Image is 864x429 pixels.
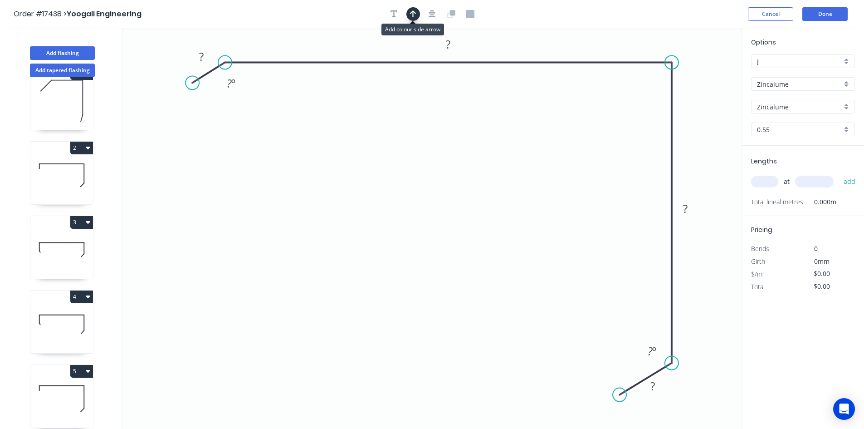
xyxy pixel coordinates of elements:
[30,46,95,60] button: Add flashing
[751,270,762,278] span: $/m
[751,38,776,47] span: Options
[839,174,860,189] button: add
[70,365,93,378] button: 5
[648,344,653,359] tspan: ?
[757,125,842,134] input: Thickness
[652,344,656,359] tspan: º
[757,57,842,66] input: Price level
[803,196,836,208] span: 0.000m
[446,37,450,52] tspan: ?
[757,102,842,112] input: Colour
[814,257,830,266] span: 0mm
[802,7,848,21] button: Done
[751,196,803,208] span: Total lineal metres
[14,9,67,19] span: Order #17438 >
[751,282,765,291] span: Total
[748,7,793,21] button: Cancel
[199,49,204,64] tspan: ?
[751,157,777,166] span: Lengths
[30,64,95,77] button: Add tapered flashing
[683,201,688,216] tspan: ?
[784,175,790,188] span: at
[67,9,142,19] span: Yoogali Engineering
[751,257,765,266] span: Girth
[757,79,842,89] input: Material
[70,291,93,303] button: 4
[70,142,93,154] button: 2
[227,76,232,91] tspan: ?
[833,398,855,420] div: Open Intercom Messenger
[231,76,235,91] tspan: º
[814,244,818,253] span: 0
[751,244,769,253] span: Bends
[122,28,742,429] svg: 0
[70,216,93,229] button: 3
[381,24,444,35] div: Add colour side arrow
[650,379,655,394] tspan: ?
[751,225,772,234] span: Pricing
